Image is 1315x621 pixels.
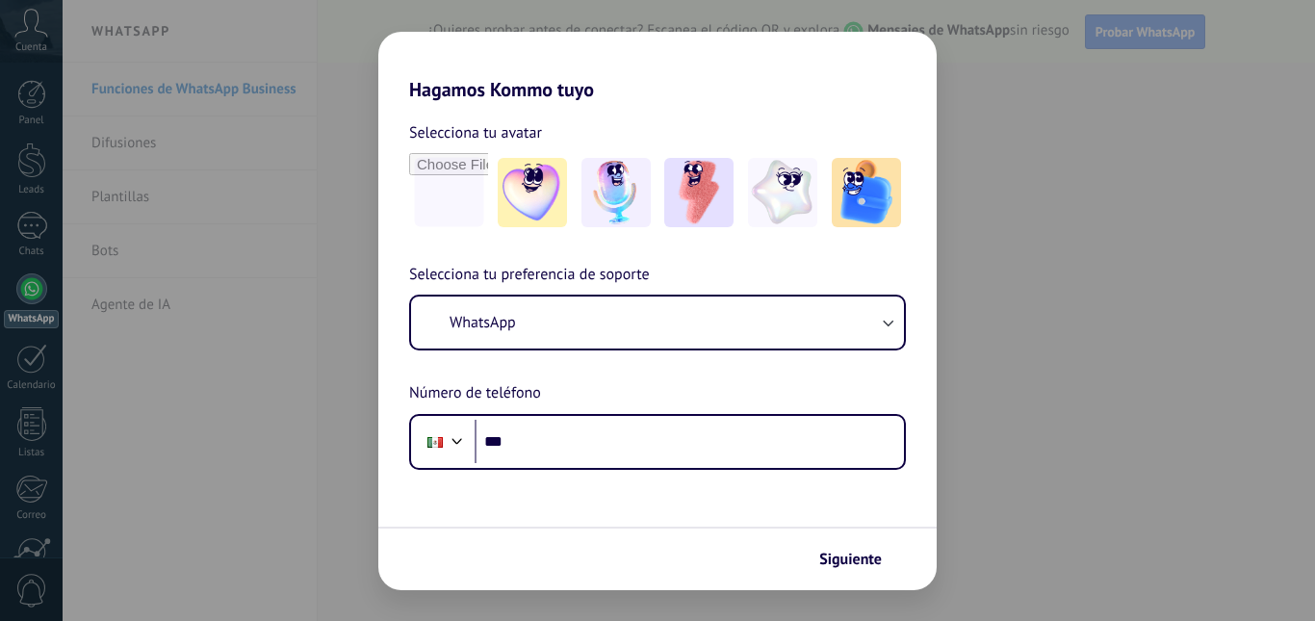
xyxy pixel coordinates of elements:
[832,158,901,227] img: -5.jpeg
[378,32,937,101] h2: Hagamos Kommo tuyo
[409,263,650,288] span: Selecciona tu preferencia de soporte
[498,158,567,227] img: -1.jpeg
[409,381,541,406] span: Número de teléfono
[417,422,453,462] div: Mexico: + 52
[409,120,542,145] span: Selecciona tu avatar
[450,313,516,332] span: WhatsApp
[411,297,904,349] button: WhatsApp
[748,158,817,227] img: -4.jpeg
[819,553,882,566] span: Siguiente
[581,158,651,227] img: -2.jpeg
[811,543,908,576] button: Siguiente
[664,158,734,227] img: -3.jpeg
